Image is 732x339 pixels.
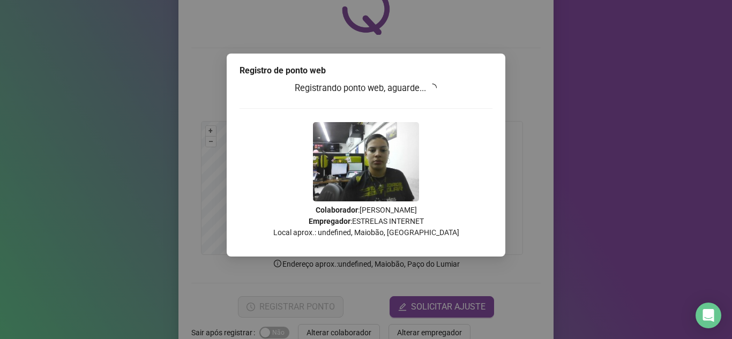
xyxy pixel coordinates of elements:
div: Open Intercom Messenger [696,303,721,328]
h3: Registrando ponto web, aguarde... [240,81,492,95]
p: : [PERSON_NAME] : ESTRELAS INTERNET Local aprox.: undefined, Maiobão, [GEOGRAPHIC_DATA] [240,205,492,238]
strong: Colaborador [316,206,358,214]
div: Registro de ponto web [240,64,492,77]
span: loading [428,84,437,92]
strong: Empregador [309,217,350,225]
img: 2Q== [313,122,419,201]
